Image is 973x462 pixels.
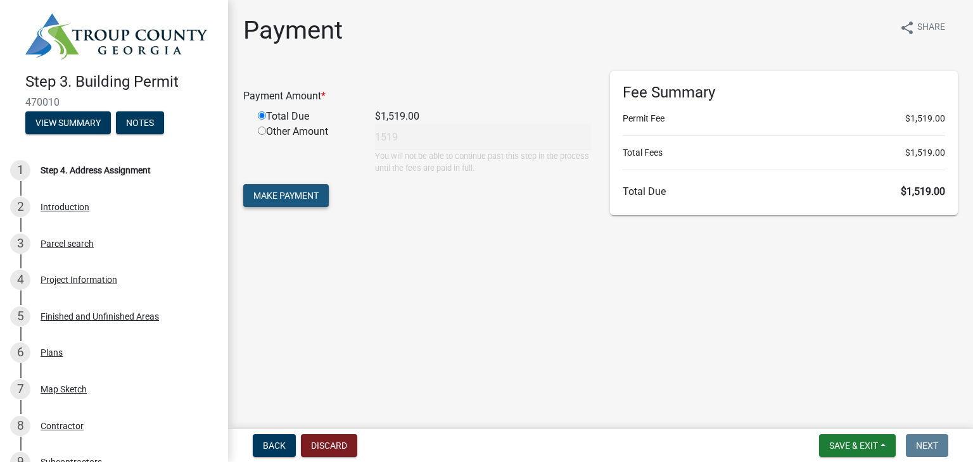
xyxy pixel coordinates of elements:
[25,13,208,59] img: Troup County, Georgia
[41,348,63,357] div: Plans
[248,109,366,124] div: Total Due
[10,379,30,399] div: 7
[25,96,203,108] span: 470010
[10,270,30,290] div: 4
[905,112,945,125] span: $1,519.00
[623,185,945,197] h6: Total Due
[41,166,151,175] div: Step 4. Address Assignment
[116,118,164,128] wm-modal-confirm: Notes
[10,197,30,217] div: 2
[253,434,296,457] button: Back
[10,306,30,327] div: 5
[819,434,896,457] button: Save & Exit
[901,185,945,197] span: $1,519.00
[243,15,343,46] h1: Payment
[41,312,159,321] div: Finished and Unfinished Areas
[10,160,30,180] div: 1
[906,434,948,457] button: Next
[366,109,601,124] div: $1,519.00
[916,440,938,451] span: Next
[41,385,87,394] div: Map Sketch
[41,275,117,284] div: Project Information
[10,342,30,363] div: 6
[25,118,111,128] wm-modal-confirm: Summary
[234,89,601,104] div: Payment Amount
[253,190,319,201] span: Make Payment
[623,146,945,159] li: Total Fees
[263,440,286,451] span: Back
[905,146,945,159] span: $1,519.00
[301,434,357,457] button: Discard
[41,239,94,248] div: Parcel search
[116,111,164,134] button: Notes
[10,416,30,436] div: 8
[623,112,945,125] li: Permit Fee
[829,440,878,451] span: Save & Exit
[889,15,955,40] button: shareShare
[41,421,84,430] div: Contractor
[25,73,218,91] h4: Step 3. Building Permit
[900,20,915,35] i: share
[10,234,30,254] div: 3
[248,124,366,174] div: Other Amount
[917,20,945,35] span: Share
[623,84,945,102] h6: Fee Summary
[41,203,89,211] div: Introduction
[25,111,111,134] button: View Summary
[243,184,329,207] button: Make Payment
